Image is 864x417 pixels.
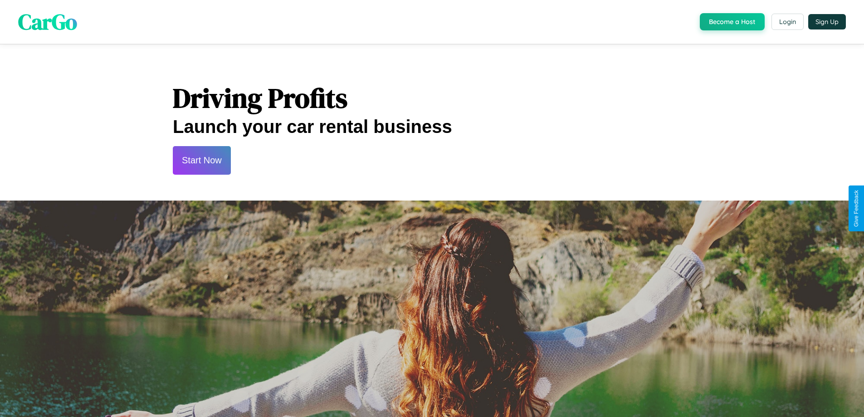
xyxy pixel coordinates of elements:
span: CarGo [18,7,77,37]
button: Become a Host [700,13,765,30]
button: Login [771,14,804,30]
div: Give Feedback [853,190,859,227]
h1: Driving Profits [173,79,691,117]
h2: Launch your car rental business [173,117,691,137]
button: Sign Up [808,14,846,29]
button: Start Now [173,146,231,175]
